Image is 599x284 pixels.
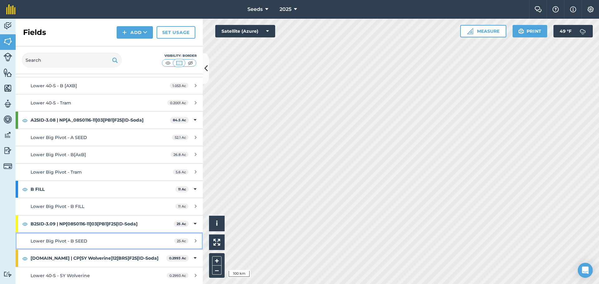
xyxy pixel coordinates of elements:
[247,6,263,13] span: Seeds
[16,215,203,232] div: B25ID-3.09 | NP[08S0116-11]03[PB1]F25[ID-Soda]25 Ac
[587,6,594,12] img: A cog icon
[3,130,12,140] img: svg+xml;base64,PD94bWwgdmVyc2lvbj0iMS4wIiBlbmNvZGluZz0idXRmLTgiPz4KPCEtLSBHZW5lcmF0b3I6IEFkb2JlIE...
[157,26,195,39] a: Set usage
[117,26,153,39] button: Add
[31,112,170,128] strong: A25ID-3.08 | NP[A_08S0116-11]03[PB1]F25[ID-Soda]
[6,4,16,14] img: fieldmargin Logo
[16,233,203,249] a: Lower Big Pivot - B SEED25 Ac
[16,198,203,215] a: Lower Big Pivot - B FILL11 Ac
[16,129,203,146] a: Lower Big Pivot - A SEED52.1 Ac
[23,27,46,37] h2: Fields
[169,256,186,260] strong: 0.2993 Ac
[513,25,548,37] button: Print
[172,135,188,140] span: 52.1 Ac
[175,60,183,66] img: svg+xml;base64,PHN2ZyB4bWxucz0iaHR0cDovL3d3dy53My5vcmcvMjAwMC9zdmciIHdpZHRoPSI1MCIgaGVpZ2h0PSI0MC...
[577,25,589,37] img: svg+xml;base64,PD94bWwgdmVyc2lvbj0iMS4wIiBlbmNvZGluZz0idXRmLTgiPz4KPCEtLSBHZW5lcmF0b3I6IEFkb2JlIE...
[31,238,87,244] span: Lower Big Pivot - B SEED
[173,118,186,122] strong: 84.5 Ac
[31,250,166,267] strong: [DOMAIN_NAME] | CP[SY Wolverine]12[BRS]F25[ID-Soda]
[177,222,186,226] strong: 25 Ac
[31,181,175,198] strong: B FILL
[215,25,275,37] button: Satellite (Azure)
[31,135,87,140] span: Lower Big Pivot - A SEED
[16,77,203,94] a: Lower 40-S - B [AXB]1.053 Ac
[552,6,559,12] img: A question mark icon
[187,60,194,66] img: svg+xml;base64,PHN2ZyB4bWxucz0iaHR0cDovL3d3dy53My5vcmcvMjAwMC9zdmciIHdpZHRoPSI1MCIgaGVpZ2h0PSI0MC...
[16,146,203,163] a: Lower Big Pivot - B[AxB]26.8 Ac
[22,53,122,68] input: Search
[122,29,127,36] img: svg+xml;base64,PHN2ZyB4bWxucz0iaHR0cDovL3d3dy53My5vcmcvMjAwMC9zdmciIHdpZHRoPSIxNCIgaGVpZ2h0PSIyNC...
[178,187,186,191] strong: 11 Ac
[560,25,572,37] span: 49 ° F
[3,99,12,108] img: svg+xml;base64,PD94bWwgdmVyc2lvbj0iMS4wIiBlbmNvZGluZz0idXRmLTgiPz4KPCEtLSBHZW5lcmF0b3I6IEFkb2JlIE...
[170,83,188,88] span: 1.053 Ac
[460,25,506,37] button: Measure
[553,25,593,37] button: 49 °F
[213,239,220,246] img: Four arrows, one pointing top left, one top right, one bottom right and the last bottom left
[171,152,188,157] span: 26.8 Ac
[16,164,203,181] a: Lower Big Pivot - Tram5.6 Ac
[31,204,84,209] span: Lower Big Pivot - B FILL
[3,271,12,277] img: svg+xml;base64,PD94bWwgdmVyc2lvbj0iMS4wIiBlbmNvZGluZz0idXRmLTgiPz4KPCEtLSBHZW5lcmF0b3I6IEFkb2JlIE...
[212,256,222,266] button: +
[31,169,82,175] span: Lower Big Pivot - Tram
[3,53,12,61] img: svg+xml;base64,PD94bWwgdmVyc2lvbj0iMS4wIiBlbmNvZGluZz0idXRmLTgiPz4KPCEtLSBHZW5lcmF0b3I6IEFkb2JlIE...
[16,181,203,198] div: B FILL11 Ac
[31,83,77,89] span: Lower 40-S - B [AXB]
[570,6,576,13] img: svg+xml;base64,PHN2ZyB4bWxucz0iaHR0cDovL3d3dy53My5vcmcvMjAwMC9zdmciIHdpZHRoPSIxNyIgaGVpZ2h0PSIxNy...
[578,263,593,278] div: Open Intercom Messenger
[212,266,222,275] button: –
[174,238,188,243] span: 25 Ac
[162,53,197,58] div: Visibility: Border
[3,84,12,93] img: svg+xml;base64,PHN2ZyB4bWxucz0iaHR0cDovL3d3dy53My5vcmcvMjAwMC9zdmciIHdpZHRoPSI1NiIgaGVpZ2h0PSI2MC...
[16,250,203,267] div: [DOMAIN_NAME] | CP[SY Wolverine]12[BRS]F25[ID-Soda]0.2993 Ac
[31,152,86,157] span: Lower Big Pivot - B[AxB]
[16,267,203,284] a: Lower 40-S - SY Wolverine0.2993 Ac
[467,28,473,34] img: Ruler icon
[164,60,172,66] img: svg+xml;base64,PHN2ZyB4bWxucz0iaHR0cDovL3d3dy53My5vcmcvMjAwMC9zdmciIHdpZHRoPSI1MCIgaGVpZ2h0PSI0MC...
[3,68,12,77] img: svg+xml;base64,PHN2ZyB4bWxucz0iaHR0cDovL3d3dy53My5vcmcvMjAwMC9zdmciIHdpZHRoPSI1NiIgaGVpZ2h0PSI2MC...
[518,27,524,35] img: svg+xml;base64,PHN2ZyB4bWxucz0iaHR0cDovL3d3dy53My5vcmcvMjAwMC9zdmciIHdpZHRoPSIxOSIgaGVpZ2h0PSIyNC...
[31,100,71,106] span: Lower 40-S - Tram
[3,146,12,155] img: svg+xml;base64,PD94bWwgdmVyc2lvbj0iMS4wIiBlbmNvZGluZz0idXRmLTgiPz4KPCEtLSBHZW5lcmF0b3I6IEFkb2JlIE...
[22,255,28,262] img: svg+xml;base64,PHN2ZyB4bWxucz0iaHR0cDovL3d3dy53My5vcmcvMjAwMC9zdmciIHdpZHRoPSIxOCIgaGVpZ2h0PSIyNC...
[175,204,188,209] span: 11 Ac
[216,219,218,227] span: i
[280,6,291,13] span: 2025
[16,112,203,128] div: A25ID-3.08 | NP[A_08S0116-11]03[PB1]F25[ID-Soda]84.5 Ac
[3,115,12,124] img: svg+xml;base64,PD94bWwgdmVyc2lvbj0iMS4wIiBlbmNvZGluZz0idXRmLTgiPz4KPCEtLSBHZW5lcmF0b3I6IEFkb2JlIE...
[167,273,188,278] span: 0.2993 Ac
[173,169,188,175] span: 5.6 Ac
[3,162,12,171] img: svg+xml;base64,PD94bWwgdmVyc2lvbj0iMS4wIiBlbmNvZGluZz0idXRmLTgiPz4KPCEtLSBHZW5lcmF0b3I6IEFkb2JlIE...
[3,37,12,46] img: svg+xml;base64,PHN2ZyB4bWxucz0iaHR0cDovL3d3dy53My5vcmcvMjAwMC9zdmciIHdpZHRoPSI1NiIgaGVpZ2h0PSI2MC...
[112,56,118,64] img: svg+xml;base64,PHN2ZyB4bWxucz0iaHR0cDovL3d3dy53My5vcmcvMjAwMC9zdmciIHdpZHRoPSIxOSIgaGVpZ2h0PSIyNC...
[31,215,174,232] strong: B25ID-3.09 | NP[08S0116-11]03[PB1]F25[ID-Soda]
[22,220,28,228] img: svg+xml;base64,PHN2ZyB4bWxucz0iaHR0cDovL3d3dy53My5vcmcvMjAwMC9zdmciIHdpZHRoPSIxOCIgaGVpZ2h0PSIyNC...
[534,6,542,12] img: Two speech bubbles overlapping with the left bubble in the forefront
[209,216,225,231] button: i
[3,21,12,31] img: svg+xml;base64,PD94bWwgdmVyc2lvbj0iMS4wIiBlbmNvZGluZz0idXRmLTgiPz4KPCEtLSBHZW5lcmF0b3I6IEFkb2JlIE...
[22,117,28,124] img: svg+xml;base64,PHN2ZyB4bWxucz0iaHR0cDovL3d3dy53My5vcmcvMjAwMC9zdmciIHdpZHRoPSIxOCIgaGVpZ2h0PSIyNC...
[31,273,90,278] span: Lower 40-S - SY Wolverine
[16,94,203,111] a: Lower 40-S - Tram0.2001 Ac
[22,185,28,193] img: svg+xml;base64,PHN2ZyB4bWxucz0iaHR0cDovL3d3dy53My5vcmcvMjAwMC9zdmciIHdpZHRoPSIxOCIgaGVpZ2h0PSIyNC...
[167,100,188,105] span: 0.2001 Ac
